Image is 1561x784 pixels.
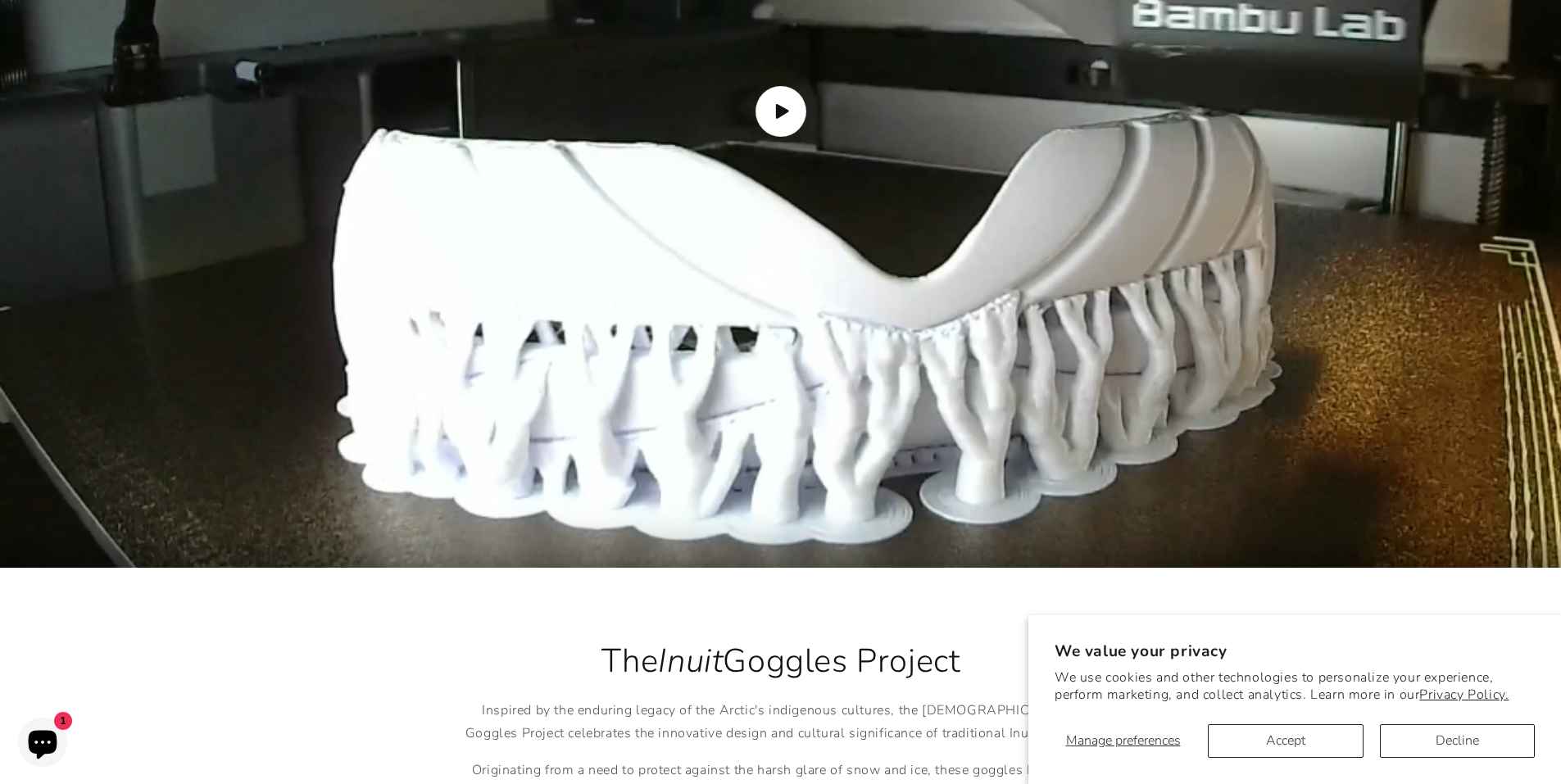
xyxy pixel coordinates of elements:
[13,718,72,771] inbox-online-store-chat: Shopify online store chat
[1055,724,1191,758] button: Manage preferences
[658,639,723,683] em: Inuit
[1066,732,1181,750] span: Manage preferences
[461,699,1100,746] p: Inspired by the enduring legacy of the Arctic's indigenous cultures, the [DEMOGRAPHIC_DATA] Goggl...
[1208,724,1363,758] button: Accept
[461,640,1100,682] h2: The Goggles Project
[1419,686,1509,704] a: Privacy Policy.
[1055,641,1535,662] h2: We value your privacy
[1055,669,1535,704] p: We use cookies and other technologies to personalize your experience, perform marketing, and coll...
[1380,724,1535,758] button: Decline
